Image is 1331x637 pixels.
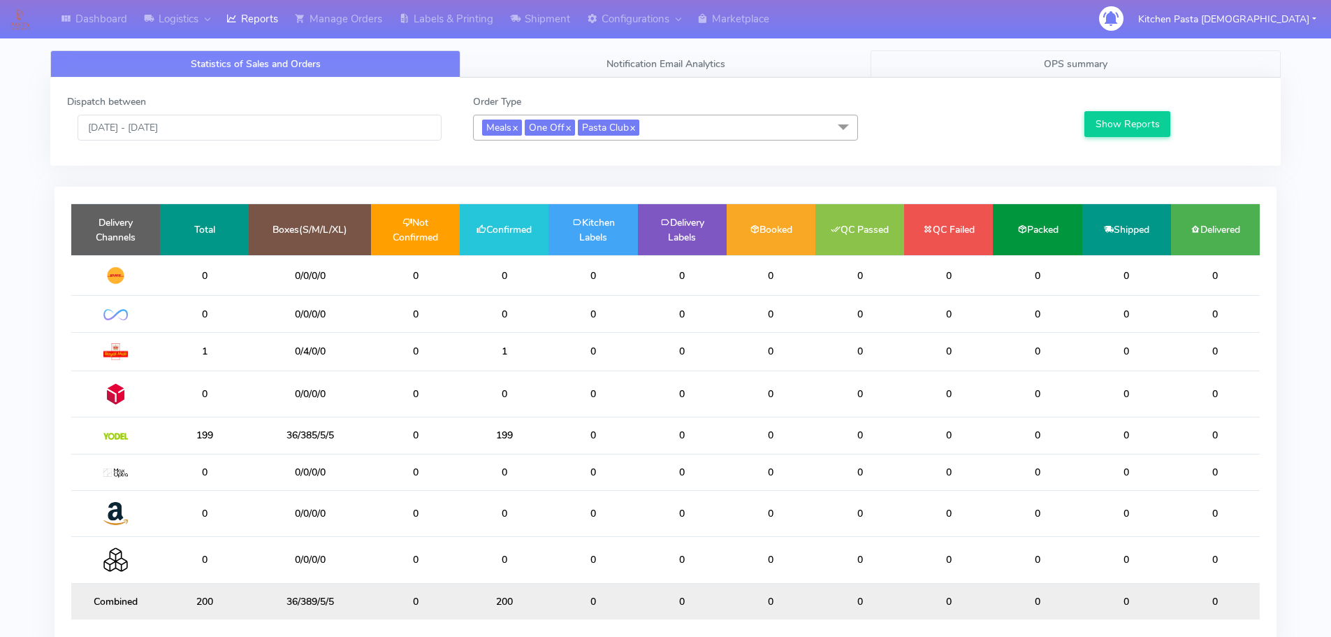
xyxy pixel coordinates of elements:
td: Booked [727,204,815,255]
td: 0 [815,537,904,583]
input: Pick the Daterange [78,115,442,141]
img: DPD [103,382,128,406]
td: 0 [1171,255,1260,296]
td: 0 [1171,454,1260,490]
a: x [629,120,635,134]
td: 0 [638,537,727,583]
span: Meals [482,120,522,136]
img: DHL [103,266,128,285]
td: 0 [1171,583,1260,620]
a: x [511,120,518,134]
td: QC Failed [904,204,993,255]
td: Total [160,204,249,255]
td: 0 [460,255,548,296]
td: 0 [904,371,993,417]
td: 0 [638,454,727,490]
td: 0 [638,583,727,620]
td: Not Confirmed [371,204,460,255]
td: 0 [548,490,637,536]
td: 0 [160,490,249,536]
td: 0 [638,332,727,371]
td: 0 [548,417,637,454]
td: 0 [993,490,1082,536]
td: Delivery Channels [71,204,160,255]
td: 0 [815,490,904,536]
img: MaxOptra [103,468,128,478]
td: 0 [993,371,1082,417]
span: One Off [525,120,575,136]
img: OnFleet [103,309,128,321]
td: 0 [993,332,1082,371]
td: 0 [548,537,637,583]
td: 0 [815,583,904,620]
td: 0 [1082,296,1171,332]
td: 0 [727,332,815,371]
td: 0 [638,255,727,296]
td: 0 [1171,537,1260,583]
td: Packed [993,204,1082,255]
td: 200 [160,583,249,620]
label: Dispatch between [67,94,146,109]
td: 0 [993,296,1082,332]
td: 0 [904,454,993,490]
td: 0 [460,537,548,583]
td: 0 [904,417,993,454]
td: 0 [1082,417,1171,454]
td: 0 [548,454,637,490]
td: 0 [160,296,249,332]
a: x [565,120,571,134]
td: 0 [815,255,904,296]
td: 0 [371,490,460,536]
td: 0 [548,583,637,620]
td: 0 [904,490,993,536]
td: Kitchen Labels [548,204,637,255]
td: 0 [727,296,815,332]
td: 0 [548,296,637,332]
td: 0 [1082,255,1171,296]
td: 0 [993,454,1082,490]
td: Shipped [1082,204,1171,255]
td: 0 [1082,490,1171,536]
td: 0 [460,296,548,332]
label: Order Type [473,94,521,109]
td: 0 [460,371,548,417]
td: 0 [1082,583,1171,620]
td: 0 [638,371,727,417]
td: 0 [371,417,460,454]
td: 0/0/0/0 [249,296,371,332]
td: 0 [371,371,460,417]
td: 1 [460,332,548,371]
td: 0 [160,537,249,583]
td: 0 [815,417,904,454]
td: 0 [904,255,993,296]
td: 0 [904,537,993,583]
td: 0 [904,583,993,620]
ul: Tabs [50,50,1281,78]
td: 0/0/0/0 [249,454,371,490]
td: 199 [460,417,548,454]
td: 0 [993,255,1082,296]
td: 0 [160,255,249,296]
td: Boxes(S/M/L/XL) [249,204,371,255]
button: Show Reports [1084,111,1170,137]
td: 200 [460,583,548,620]
td: 0/0/0/0 [249,537,371,583]
td: 0 [904,296,993,332]
td: 0 [727,490,815,536]
td: Delivery Labels [638,204,727,255]
img: Collection [103,547,128,572]
td: 0 [727,417,815,454]
td: 0 [1082,537,1171,583]
td: 0 [1082,332,1171,371]
td: 0 [1171,490,1260,536]
td: 0 [460,490,548,536]
td: 0 [815,371,904,417]
td: 0 [993,583,1082,620]
td: 0 [371,537,460,583]
span: Notification Email Analytics [606,57,725,71]
td: 0 [638,490,727,536]
td: 0 [993,417,1082,454]
td: 0/4/0/0 [249,332,371,371]
td: 0 [727,537,815,583]
td: 36/385/5/5 [249,417,371,454]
